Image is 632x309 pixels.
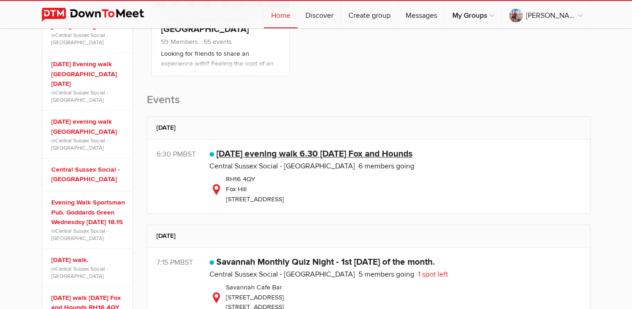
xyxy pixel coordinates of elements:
a: Home [264,1,298,28]
a: Central Sussex Social - [GEOGRAPHIC_DATA] [51,165,126,184]
span: in [51,31,126,46]
a: [PERSON_NAME] [502,1,590,28]
span: in [51,265,126,280]
span: 6 members going [357,162,414,171]
span: 5 members going [357,270,414,279]
span: in [51,89,126,104]
a: Discover [298,1,341,28]
a: [DATE] evening walk 6.30 [DATE] Fox and Hounds [216,148,412,159]
span: Europe/London [183,150,196,159]
a: Evening Walk Sportsman Pub. Goddards Green Wednesdsy [DATE] 18.15 [51,198,126,227]
span: Europe/London [180,258,193,267]
a: Central Sussex Social - [GEOGRAPHIC_DATA] [51,89,108,103]
h2: Events [147,93,590,116]
a: Central Sussex Social - [GEOGRAPHIC_DATA] [51,137,108,151]
div: RH16 4QY Fox Hill [STREET_ADDRESS] [209,174,581,204]
a: Central Sussex Social - [GEOGRAPHIC_DATA] [209,162,355,171]
span: 55 events [200,38,232,46]
h2: [DATE] [156,225,581,247]
a: Central Sussex Social - [GEOGRAPHIC_DATA] [51,266,108,279]
span: 1 spot left [416,270,448,279]
a: Messages [398,1,445,28]
div: 7:15 PM [156,257,209,268]
span: in [51,137,126,152]
a: [DATE] walk. [51,255,126,265]
a: Create group [341,1,398,28]
a: Savannah Monthly Quiz Night - 1st [DATE] of the month. [216,257,435,267]
a: [DATE] Evening walk [GEOGRAPHIC_DATA] [DATE] [51,59,126,89]
a: Central Sussex Social - [GEOGRAPHIC_DATA] [209,270,355,279]
img: DownToMeet [42,8,158,21]
a: Central Sussex Social - [GEOGRAPHIC_DATA] [51,32,108,46]
p: Looking for friends to share an experience with? Feeling the void of an empty nest? Would like co... [161,49,280,94]
span: in [51,227,126,242]
a: Central Sussex Social - [GEOGRAPHIC_DATA] [51,228,108,241]
h2: [DATE] [156,117,581,139]
span: 59 Members [161,38,198,46]
div: 6:30 PM [156,149,209,160]
a: My Groups [445,1,501,28]
a: [DATE] evening walk [GEOGRAPHIC_DATA] [51,117,126,136]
